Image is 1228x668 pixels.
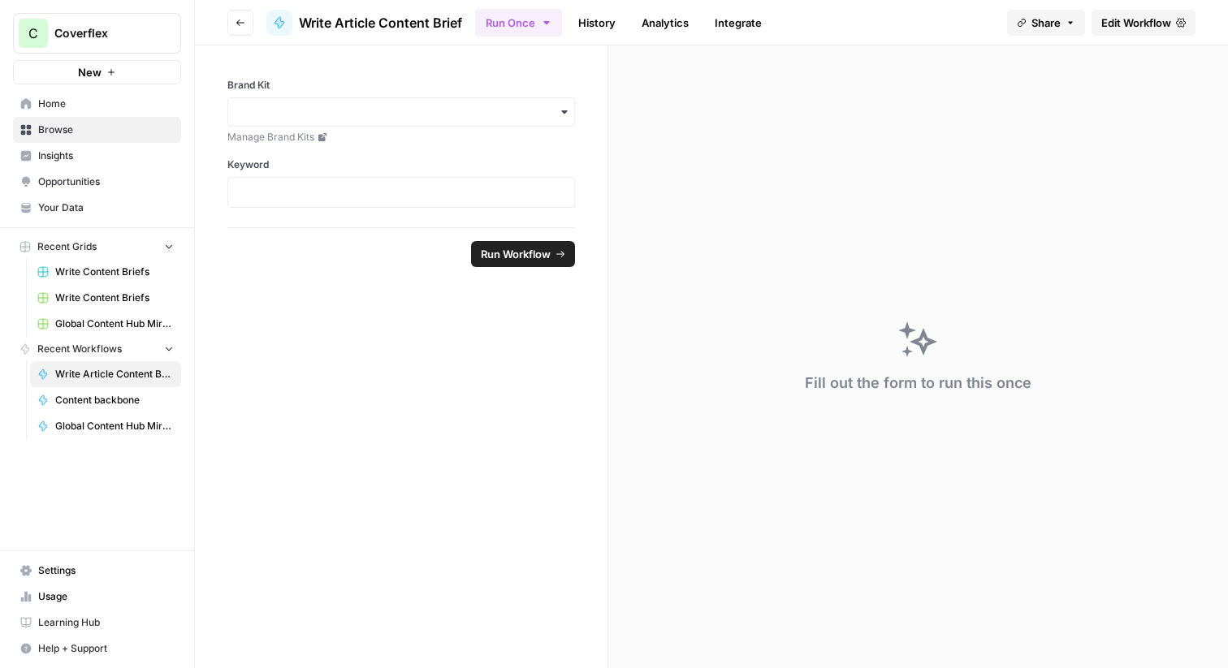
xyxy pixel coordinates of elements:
[13,636,181,662] button: Help + Support
[30,259,181,285] a: Write Content Briefs
[13,13,181,54] button: Workspace: Coverflex
[38,97,174,111] span: Home
[38,641,174,656] span: Help + Support
[227,130,575,144] a: Manage Brand Kits
[28,24,38,43] span: C
[481,246,551,262] span: Run Workflow
[13,610,181,636] a: Learning Hub
[55,367,174,381] span: Write Article Content Brief
[37,239,97,254] span: Recent Grids
[55,419,174,433] span: Global Content Hub Mirror Engine
[705,10,772,36] a: Integrate
[569,10,625,36] a: History
[78,64,102,80] span: New
[475,9,562,37] button: Run Once
[30,285,181,311] a: Write Content Briefs
[13,558,181,584] a: Settings
[38,589,174,604] span: Usage
[30,361,181,387] a: Write Article Content Brief
[1101,15,1171,31] span: Edit Workflow
[30,311,181,337] a: Global Content Hub Mirror
[38,175,174,189] span: Opportunities
[1007,10,1085,36] button: Share
[13,60,181,84] button: New
[13,584,181,610] a: Usage
[1092,10,1196,36] a: Edit Workflow
[13,337,181,361] button: Recent Workflows
[13,195,181,221] a: Your Data
[805,372,1031,394] div: Fill out the form to run this once
[38,149,174,163] span: Insights
[13,91,181,117] a: Home
[13,169,181,195] a: Opportunities
[30,413,181,439] a: Global Content Hub Mirror Engine
[55,291,174,305] span: Write Content Briefs
[54,25,153,41] span: Coverflex
[227,157,575,172] label: Keyword
[55,265,174,279] span: Write Content Briefs
[1031,15,1061,31] span: Share
[37,342,122,356] span: Recent Workflows
[471,241,575,267] button: Run Workflow
[30,387,181,413] a: Content backbone
[38,615,174,630] span: Learning Hub
[13,235,181,259] button: Recent Grids
[632,10,698,36] a: Analytics
[13,143,181,169] a: Insights
[266,10,462,36] a: Write Article Content Brief
[227,78,575,93] label: Brand Kit
[38,200,174,215] span: Your Data
[299,13,462,32] span: Write Article Content Brief
[38,123,174,137] span: Browse
[55,393,174,407] span: Content backbone
[13,117,181,143] a: Browse
[55,317,174,331] span: Global Content Hub Mirror
[38,563,174,578] span: Settings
